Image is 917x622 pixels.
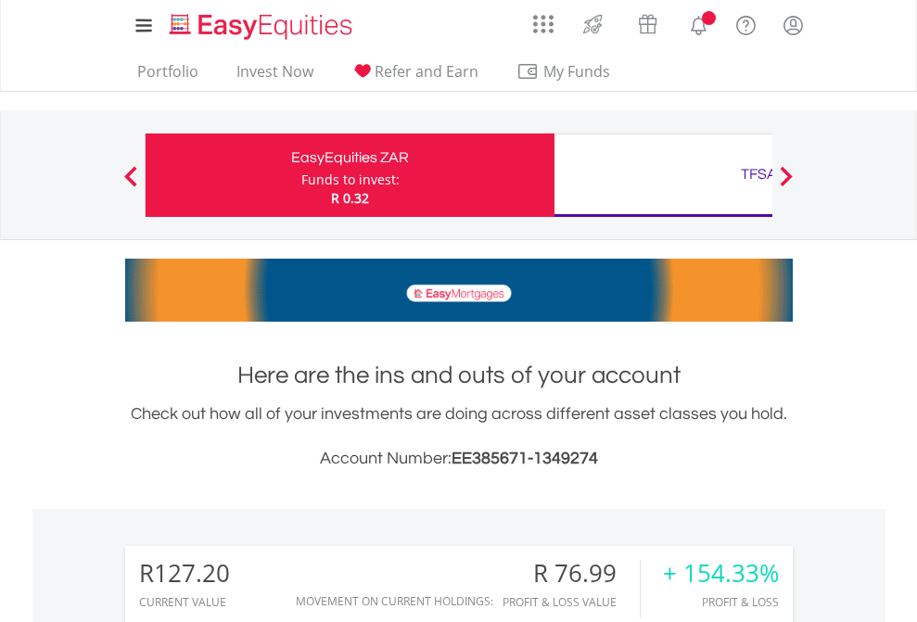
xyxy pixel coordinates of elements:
[166,11,360,42] img: EasyEquities_Logo.png
[722,5,770,42] a: FAQ's and Support
[768,175,805,194] button: Next
[620,5,675,39] a: Vouchers
[578,9,608,39] img: thrive-v2.svg
[125,259,793,322] img: EasyMortage Promotion Banner
[301,171,400,189] div: Funds to invest:
[533,14,554,34] img: grid-menu-icon.svg
[452,450,598,467] span: EE385671-1349274
[503,596,640,608] div: Profit & Loss Value
[675,5,722,42] a: Notifications
[139,560,230,587] div: R127.20
[125,359,793,392] h1: Here are the ins and outs of your account
[162,5,360,42] a: Home page
[663,596,779,608] div: Profit & Loss
[125,401,793,472] div: Check out how all of your investments are doing across different asset classes you hold.
[344,62,486,91] a: Refer and Earn
[503,560,640,587] div: R 76.99
[516,59,638,83] span: My Funds
[663,560,779,587] div: + 154.33%
[112,175,149,194] button: Previous
[331,189,369,207] span: R 0.32
[521,5,566,34] a: AppsGrid
[229,62,321,91] a: Invest Now
[632,9,663,39] img: vouchers-v2.svg
[770,5,817,45] a: My Profile
[375,61,478,82] span: Refer and Earn
[296,595,493,607] div: Movement on Current Holdings:
[157,145,543,171] div: EasyEquities ZAR
[125,446,793,472] h3: Account Number:
[130,62,206,91] a: Portfolio
[139,596,230,608] div: CURRENT VALUE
